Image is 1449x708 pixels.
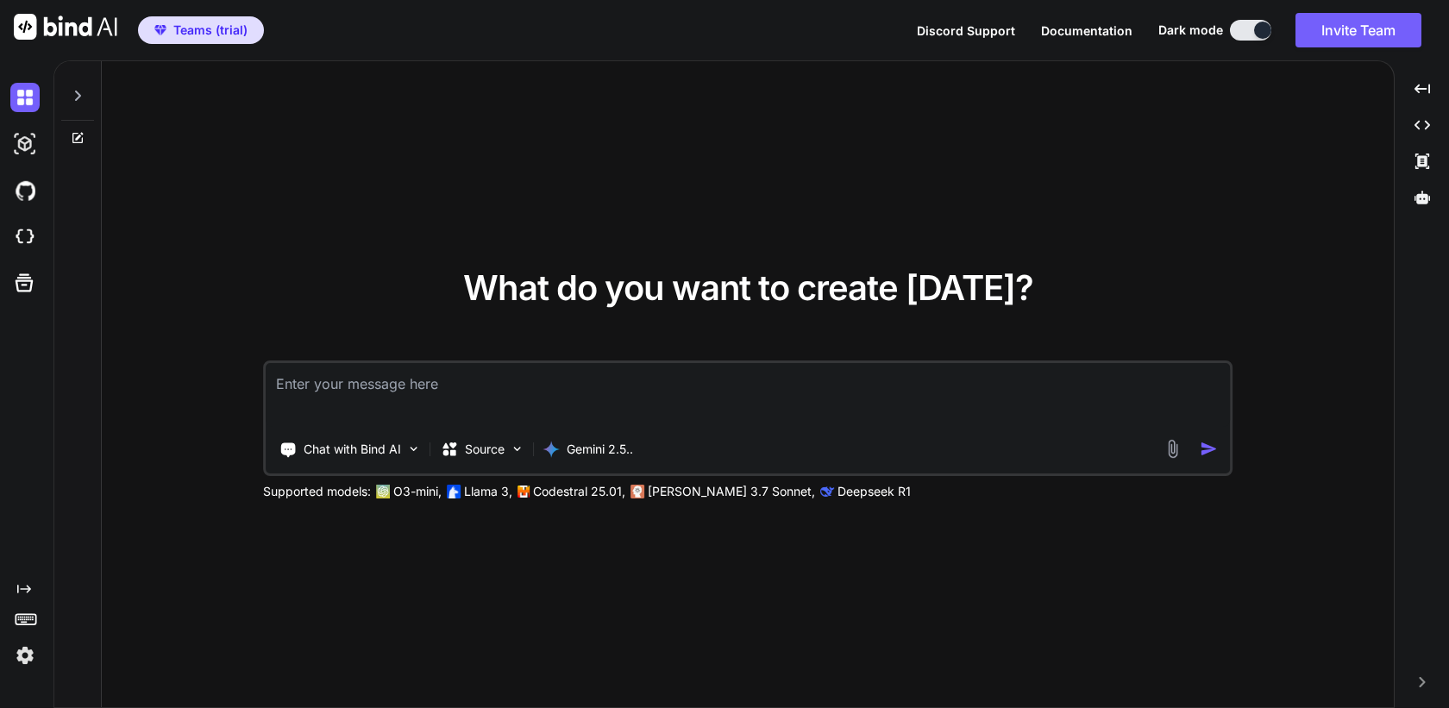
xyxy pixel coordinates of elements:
img: settings [10,641,40,670]
p: Source [465,441,505,458]
img: Llama2 [447,485,461,498]
span: Discord Support [917,23,1015,38]
img: Gemini 2.5 flash [543,441,560,458]
img: attachment [1163,439,1182,459]
img: darkChat [10,83,40,112]
p: Deepseek R1 [837,483,911,500]
p: Gemini 2.5.. [567,441,633,458]
p: Llama 3, [464,483,512,500]
img: claude [630,485,644,498]
img: Pick Models [510,442,524,456]
button: premiumTeams (trial) [138,16,264,44]
span: Teams (trial) [173,22,248,39]
img: Pick Tools [406,442,421,456]
img: darkAi-studio [10,129,40,159]
img: githubDark [10,176,40,205]
span: What do you want to create [DATE]? [463,266,1033,309]
img: claude [820,485,834,498]
img: icon [1200,440,1218,458]
p: Supported models: [263,483,371,500]
button: Invite Team [1295,13,1421,47]
button: Documentation [1041,22,1132,40]
img: GPT-4 [376,485,390,498]
img: Mistral-AI [517,486,530,498]
button: Discord Support [917,22,1015,40]
p: Codestral 25.01, [533,483,625,500]
p: Chat with Bind AI [304,441,401,458]
img: Bind AI [14,14,117,40]
p: O3-mini, [393,483,442,500]
span: Documentation [1041,23,1132,38]
img: cloudideIcon [10,222,40,252]
span: Dark mode [1158,22,1223,39]
img: premium [154,25,166,35]
p: [PERSON_NAME] 3.7 Sonnet, [648,483,815,500]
